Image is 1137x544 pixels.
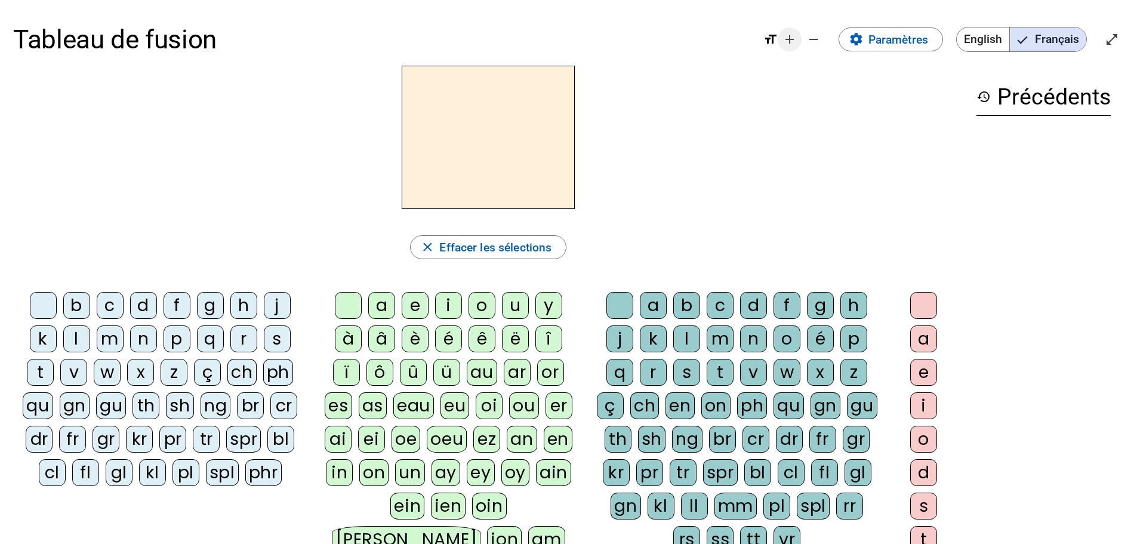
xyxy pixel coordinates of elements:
[335,325,362,352] div: à
[161,359,187,386] div: z
[164,325,190,352] div: p
[26,426,53,453] div: dr
[778,459,805,486] div: cl
[774,359,800,386] div: w
[439,238,551,257] span: Effacer les sélections
[172,459,199,486] div: pl
[1010,27,1086,51] span: Français
[358,426,385,453] div: ei
[714,493,757,520] div: mm
[707,325,734,352] div: m
[326,459,353,486] div: in
[72,459,99,486] div: fl
[60,392,90,419] div: gn
[603,459,630,486] div: kr
[60,359,87,386] div: v
[778,27,802,51] button: Augmenter la taille de la police
[502,325,529,352] div: ë
[638,426,665,453] div: sh
[39,459,66,486] div: cl
[23,392,53,419] div: qu
[93,426,119,453] div: gr
[230,292,257,319] div: h
[130,292,157,319] div: d
[473,426,500,453] div: ez
[536,459,571,486] div: ain
[703,459,738,486] div: spr
[469,292,495,319] div: o
[701,392,731,419] div: on
[742,426,769,453] div: cr
[501,459,529,486] div: oy
[774,325,800,352] div: o
[264,325,291,352] div: s
[806,32,821,47] mat-icon: remove
[782,32,797,47] mat-icon: add
[390,493,424,520] div: ein
[807,359,834,386] div: x
[807,292,834,319] div: g
[435,292,462,319] div: i
[611,493,640,520] div: gn
[630,392,659,419] div: ch
[166,392,193,419] div: sh
[707,359,734,386] div: t
[740,359,767,386] div: v
[535,325,562,352] div: î
[467,459,494,486] div: ey
[1105,32,1119,47] mat-icon: open_in_full
[433,359,460,386] div: ü
[839,27,943,51] button: Paramètres
[435,325,462,352] div: é
[164,292,190,319] div: f
[106,459,133,486] div: gl
[673,292,700,319] div: b
[476,392,503,419] div: oi
[709,426,736,453] div: br
[237,392,264,419] div: br
[605,426,631,453] div: th
[432,459,460,486] div: ay
[392,426,420,453] div: oe
[910,426,937,453] div: o
[472,493,507,520] div: oin
[393,392,434,419] div: eau
[227,359,256,386] div: ch
[1100,27,1124,51] button: Entrer en plein écran
[847,392,877,419] div: gu
[502,292,529,319] div: u
[467,359,497,386] div: au
[868,30,928,50] span: Paramètres
[648,493,674,520] div: kl
[230,325,257,352] div: r
[126,426,153,453] div: kr
[910,392,937,419] div: i
[395,459,424,486] div: un
[910,359,937,386] div: e
[807,325,834,352] div: é
[159,426,186,453] div: pr
[673,359,700,386] div: s
[94,359,121,386] div: w
[797,493,830,520] div: spl
[427,426,467,453] div: oeu
[544,426,572,453] div: en
[130,325,157,352] div: n
[13,13,750,66] h1: Tableau de fusion
[206,459,239,486] div: spl
[27,359,54,386] div: t
[840,325,867,352] div: p
[957,27,1009,51] span: English
[507,426,537,453] div: an
[504,359,531,386] div: ar
[333,359,360,386] div: ï
[359,392,387,419] div: as
[270,392,297,419] div: cr
[763,493,790,520] div: pl
[956,27,1087,52] mat-button-toggle-group: Language selection
[263,359,293,386] div: ph
[359,459,389,486] div: on
[976,90,991,104] mat-icon: history
[809,426,836,453] div: fr
[740,292,767,319] div: d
